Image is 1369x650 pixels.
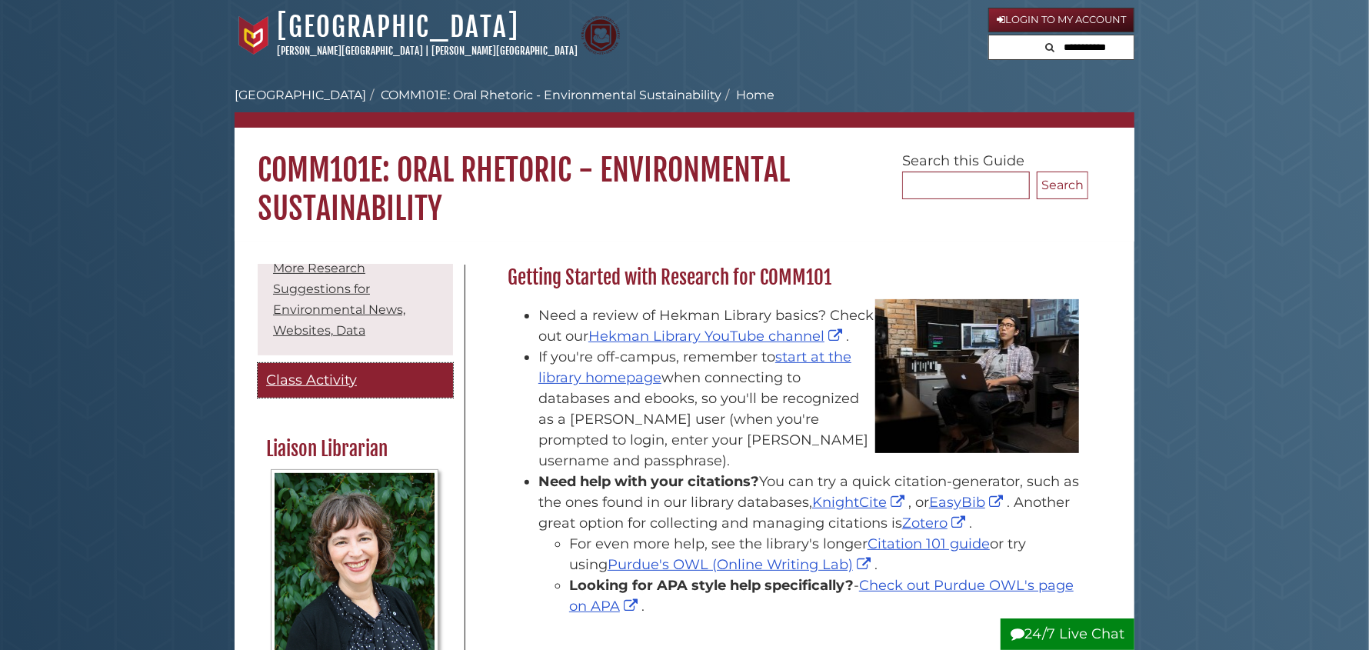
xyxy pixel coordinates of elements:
[569,577,1074,615] a: Check out Purdue OWL's page on APA
[538,473,759,490] strong: Need help with your citations?
[929,494,1007,511] a: EasyBib
[538,305,1081,347] li: Need a review of Hekman Library basics? Check out our .
[431,45,578,57] a: [PERSON_NAME][GEOGRAPHIC_DATA]
[381,88,721,102] a: COMM101E: Oral Rhetoric - Environmental Sustainability
[538,348,851,386] a: start at the library homepage
[538,347,1081,472] li: If you're off-campus, remember to when connecting to databases and ebooks, so you'll be recognize...
[1046,42,1055,52] i: Search
[235,86,1134,128] nav: breadcrumb
[235,16,273,55] img: Calvin University
[425,45,429,57] span: |
[538,472,1081,617] li: You can try a quick citation-generator, such as the ones found in our library databases, , or . A...
[608,556,874,573] a: Purdue's OWL (Online Writing Lab)
[721,86,774,105] li: Home
[258,363,453,398] a: Class Activity
[569,534,1081,575] li: For even more help, see the library's longer or try using .
[569,577,854,594] strong: Looking for APA style help specifically?
[569,575,1081,617] li: - .
[235,128,1134,228] h1: COMM101E: Oral Rhetoric - Environmental Sustainability
[277,10,519,44] a: [GEOGRAPHIC_DATA]
[868,535,990,552] a: Citation 101 guide
[1037,172,1088,199] button: Search
[277,45,423,57] a: [PERSON_NAME][GEOGRAPHIC_DATA]
[812,494,908,511] a: KnightCite
[588,328,846,345] a: Hekman Library YouTube channel
[235,88,366,102] a: [GEOGRAPHIC_DATA]
[1041,35,1060,56] button: Search
[1001,618,1134,650] button: 24/7 Live Chat
[581,16,620,55] img: Calvin Theological Seminary
[500,265,1088,290] h2: Getting Started with Research for COMM101
[902,515,969,532] a: Zotero
[988,8,1134,32] a: Login to My Account
[258,437,451,462] h2: Liaison Librarian
[266,372,357,388] span: Class Activity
